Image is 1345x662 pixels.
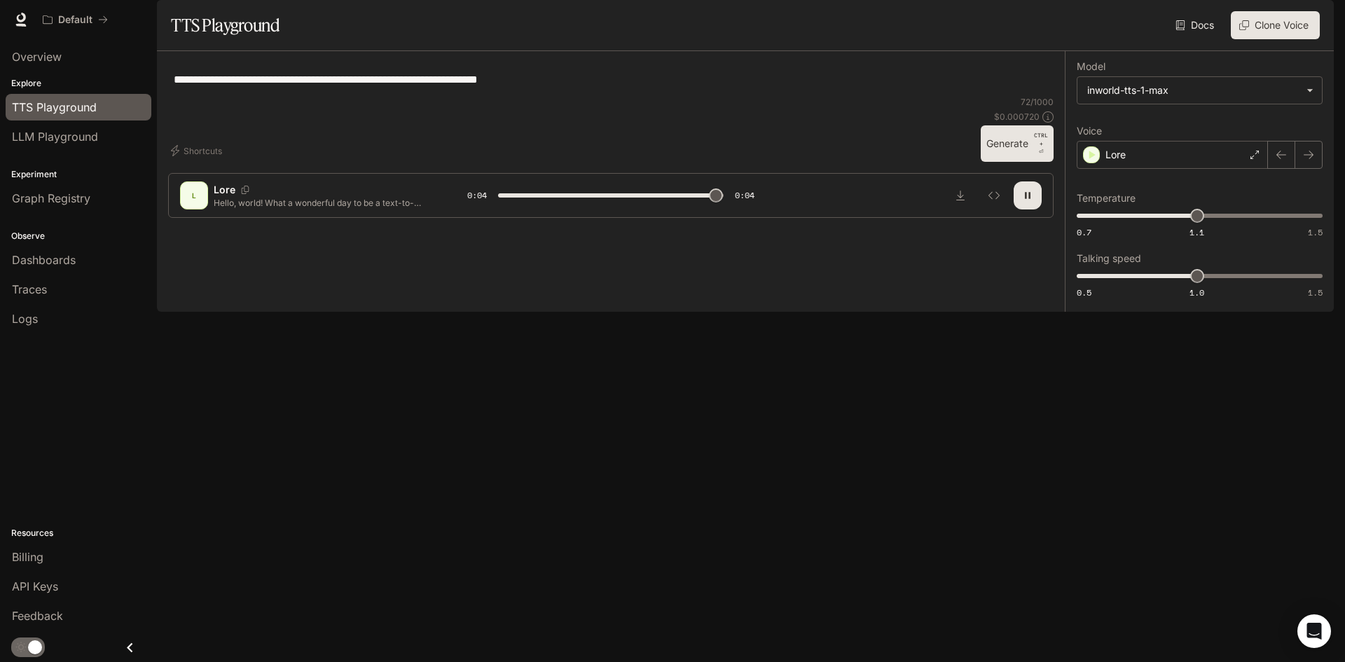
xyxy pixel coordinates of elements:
button: Clone Voice [1231,11,1320,39]
div: inworld-tts-1-max [1087,83,1299,97]
p: Voice [1077,126,1102,136]
p: Lore [214,183,235,197]
button: All workspaces [36,6,114,34]
p: Temperature [1077,193,1136,203]
span: 1.5 [1308,287,1323,298]
span: 1.5 [1308,226,1323,238]
p: Hello, world! What a wonderful day to be a text-to-speech model! yeah!!! [214,197,434,209]
span: 1.1 [1189,226,1204,238]
p: Lore [1105,148,1126,162]
p: 72 / 1000 [1021,96,1054,108]
button: Shortcuts [168,139,228,162]
button: Inspect [980,181,1008,209]
div: inworld-tts-1-max [1077,77,1322,104]
p: CTRL + [1034,131,1048,148]
button: GenerateCTRL +⏎ [981,125,1054,162]
a: Docs [1173,11,1220,39]
p: Default [58,14,92,26]
button: Download audio [946,181,974,209]
span: 0.5 [1077,287,1091,298]
div: Open Intercom Messenger [1297,614,1331,648]
div: L [183,184,205,207]
p: ⏎ [1034,131,1048,156]
span: 0:04 [735,188,754,202]
p: Talking speed [1077,254,1141,263]
h1: TTS Playground [171,11,280,39]
button: Copy Voice ID [235,186,255,194]
span: 1.0 [1189,287,1204,298]
p: Model [1077,62,1105,71]
span: 0:04 [467,188,487,202]
span: 0.7 [1077,226,1091,238]
p: $ 0.000720 [994,111,1040,123]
